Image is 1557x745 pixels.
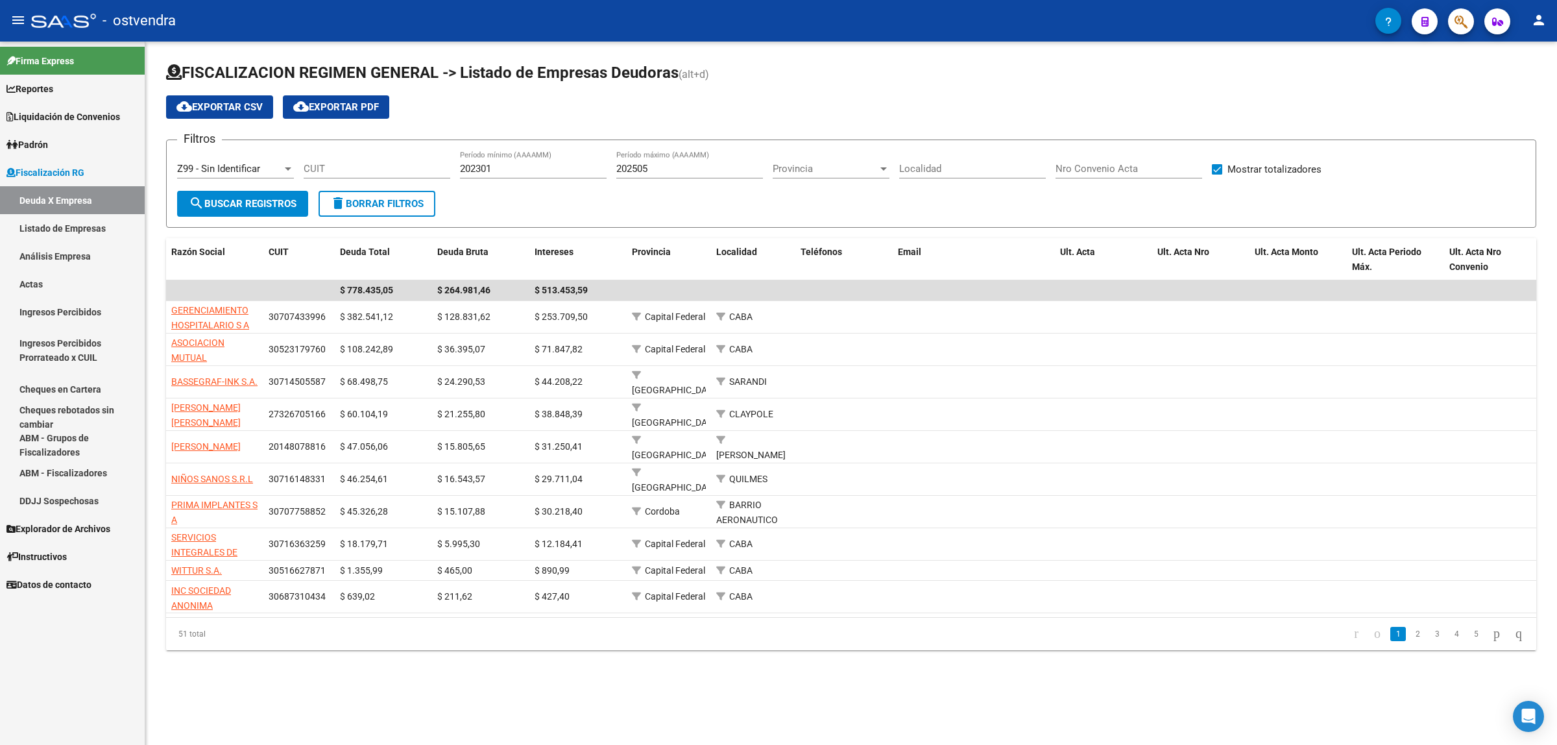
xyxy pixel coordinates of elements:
span: Teléfonos [801,247,842,257]
span: $ 68.498,75 [340,376,388,387]
datatable-header-cell: Ult. Acta [1055,238,1152,281]
datatable-header-cell: Razón Social [166,238,263,281]
span: Mostrar totalizadores [1227,162,1322,177]
datatable-header-cell: Deuda Bruta [432,238,529,281]
span: $ 30.218,40 [535,506,583,517]
a: 2 [1410,627,1425,641]
div: Open Intercom Messenger [1513,701,1544,732]
span: Capital Federal [645,311,705,322]
span: Provincia [632,247,671,257]
span: $ 45.326,28 [340,506,388,517]
span: $ 513.453,59 [535,285,588,295]
span: BASSEGRAF-INK S.A. [171,376,258,387]
span: Ult. Acta Nro [1157,247,1209,257]
span: FISCALIZACION REGIMEN GENERAL -> Listado de Empresas Deudoras [166,64,679,82]
mat-icon: search [189,195,204,211]
span: Exportar CSV [176,101,263,113]
span: CABA [729,539,753,549]
li: page 5 [1466,623,1486,645]
span: Z99 - Sin Identificar [177,163,260,175]
span: $ 47.056,06 [340,441,388,452]
span: Deuda Bruta [437,247,489,257]
span: Razón Social [171,247,225,257]
span: Reportes [6,82,53,96]
datatable-header-cell: Intereses [529,238,627,281]
span: WITTUR S.A. [171,565,222,576]
a: 1 [1390,627,1406,641]
span: $ 253.709,50 [535,311,588,322]
datatable-header-cell: Ult. Acta Monto [1249,238,1347,281]
span: $ 44.208,22 [535,376,583,387]
span: Ult. Acta [1060,247,1095,257]
span: [GEOGRAPHIC_DATA] [632,385,719,395]
span: $ 890,99 [535,565,570,576]
button: Buscar Registros [177,191,308,217]
span: Padrón [6,138,48,152]
span: Deuda Total [340,247,390,257]
datatable-header-cell: Localidad [711,238,795,281]
span: $ 382.541,12 [340,311,393,322]
mat-icon: menu [10,12,26,28]
span: 30707758852 [269,506,326,517]
span: [PERSON_NAME] [PERSON_NAME] [171,402,241,428]
span: INC SOCIEDAD ANONIMA [171,585,231,611]
span: (alt+d) [679,68,709,80]
span: $ 264.981,46 [437,285,490,295]
span: 30687310434 [269,591,326,602]
span: $ 108.242,89 [340,344,393,354]
span: $ 639,02 [340,591,375,602]
span: QUILMES [729,474,767,484]
span: CABA [729,565,753,576]
a: 4 [1449,627,1464,641]
span: $ 15.107,88 [437,506,485,517]
span: Buscar Registros [189,198,296,210]
span: Capital Federal [645,539,705,549]
span: [PERSON_NAME] [171,441,241,452]
span: [GEOGRAPHIC_DATA] [632,417,719,428]
span: $ 24.290,53 [437,376,485,387]
span: $ 5.995,30 [437,539,480,549]
a: go to first page [1348,627,1364,641]
span: Cordoba [645,506,680,517]
span: CUIT [269,247,289,257]
span: NIÑOS SANOS S.R.L [171,474,253,484]
div: 51 total [166,618,438,650]
a: 5 [1468,627,1484,641]
span: 27326705166 [269,409,326,419]
span: [GEOGRAPHIC_DATA] [632,450,719,460]
span: BARRIO AERONAUTICO [716,500,778,525]
span: $ 211,62 [437,591,472,602]
span: $ 15.805,65 [437,441,485,452]
span: $ 36.395,07 [437,344,485,354]
span: 30523179760 [269,344,326,354]
span: 30707433996 [269,311,326,322]
span: $ 31.250,41 [535,441,583,452]
span: $ 60.104,19 [340,409,388,419]
li: page 2 [1408,623,1427,645]
span: $ 46.254,61 [340,474,388,484]
a: go to previous page [1368,627,1386,641]
span: Capital Federal [645,591,705,602]
span: Localidad [716,247,757,257]
button: Borrar Filtros [319,191,435,217]
span: Capital Federal [645,344,705,354]
li: page 1 [1388,623,1408,645]
mat-icon: delete [330,195,346,211]
span: CABA [729,591,753,602]
span: 30716363259 [269,539,326,549]
span: [PERSON_NAME] [716,450,786,460]
span: $ 465,00 [437,565,472,576]
span: $ 21.255,80 [437,409,485,419]
span: $ 18.179,71 [340,539,388,549]
span: ASOCIACION MUTUAL TRANSPORTE AUTOMOTOR [171,337,228,392]
span: 30716148331 [269,474,326,484]
span: $ 29.711,04 [535,474,583,484]
span: Provincia [773,163,878,175]
span: $ 16.543,57 [437,474,485,484]
datatable-header-cell: Teléfonos [795,238,893,281]
a: go to last page [1510,627,1528,641]
datatable-header-cell: Deuda Total [335,238,432,281]
span: Ult. Acta Monto [1255,247,1318,257]
datatable-header-cell: Ult. Acta Periodo Máx. [1347,238,1444,281]
span: 30714505587 [269,376,326,387]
